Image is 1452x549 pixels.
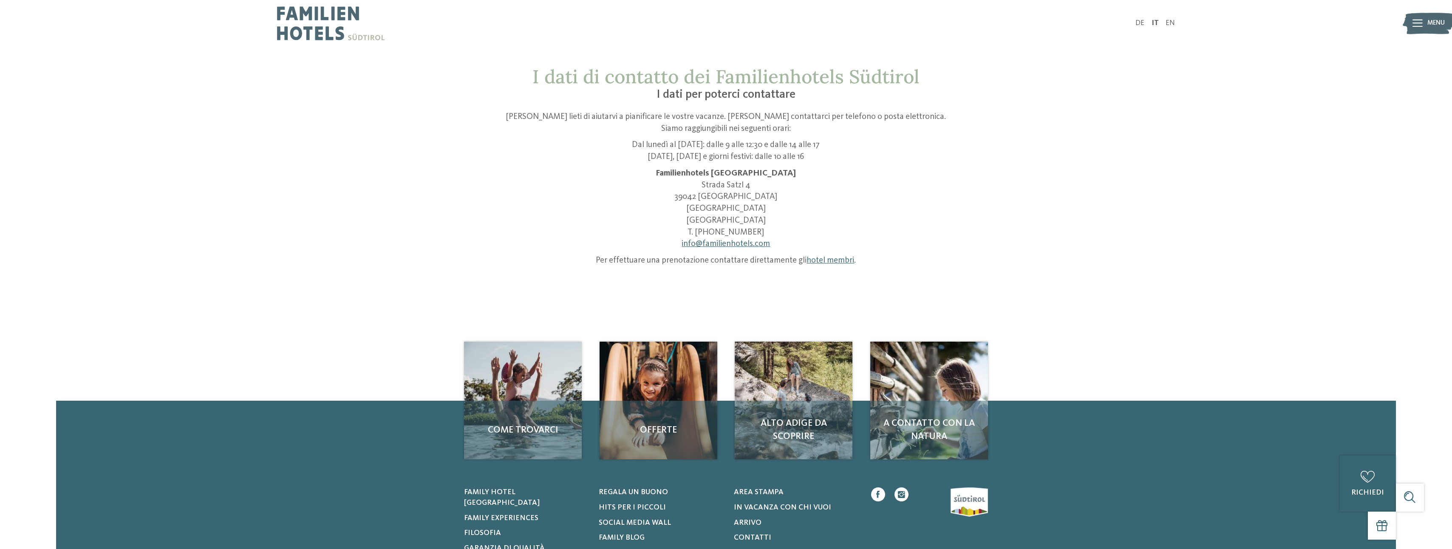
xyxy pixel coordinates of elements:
[473,424,572,437] span: Come trovarci
[1135,20,1144,27] a: DE
[657,89,795,101] span: I dati per poterci contattare
[1427,19,1445,28] span: Menu
[735,342,852,459] img: I nostri dati di contatto
[609,424,708,437] span: Offerte
[464,342,582,459] img: I nostri dati di contatto
[656,169,796,178] strong: Familienhotels [GEOGRAPHIC_DATA]
[1340,456,1396,512] a: richiedi
[532,65,920,88] span: I dati di contatto dei Familienhotels Südtirol
[600,342,717,459] a: I nostri dati di contatto Offerte
[735,342,852,459] a: I nostri dati di contatto Alto Adige da scoprire
[599,489,668,496] span: Regala un buono
[599,504,666,511] span: Hits per i piccoli
[870,342,988,459] a: I nostri dati di contatto A contatto con la natura
[504,139,948,163] p: Dal lunedì al [DATE]: dalle 9 alle 12:30 e dalle 14 alle 17 [DATE], [DATE] e giorni festivi: dall...
[464,342,582,459] a: I nostri dati di contatto Come trovarci
[870,342,988,459] img: I nostri dati di contatto
[734,487,857,498] a: Area stampa
[464,487,587,508] a: Family hotel [GEOGRAPHIC_DATA]
[734,533,857,543] a: Contatti
[734,489,784,496] span: Area stampa
[600,342,717,459] img: I nostri dati di contatto
[504,168,948,250] p: Strada Satzl 4 39042 [GEOGRAPHIC_DATA] [GEOGRAPHIC_DATA] [GEOGRAPHIC_DATA] T. [PHONE_NUMBER]
[807,256,854,265] a: hotel membri
[599,519,671,526] span: Social Media Wall
[744,417,843,443] span: Alto Adige da scoprire
[734,503,857,513] a: In vacanza con chi vuoi
[464,489,540,507] span: Family hotel [GEOGRAPHIC_DATA]
[1152,20,1159,27] a: IT
[464,528,587,539] a: Filosofia
[504,255,948,267] p: Per effettuare una prenotazione contattare direttamente gli .
[464,529,501,537] span: Filosofia
[880,417,979,443] span: A contatto con la natura
[734,534,771,541] span: Contatti
[599,534,645,541] span: Family Blog
[1166,20,1175,27] a: EN
[464,513,587,524] a: Family experiences
[1351,489,1384,496] span: richiedi
[504,111,948,135] p: [PERSON_NAME] lieti di aiutarvi a pianificare le vostre vacanze. [PERSON_NAME] contattarci per te...
[682,240,770,248] a: info@familienhotels.com
[734,504,831,511] span: In vacanza con chi vuoi
[599,518,722,529] a: Social Media Wall
[734,519,761,526] span: Arrivo
[599,503,722,513] a: Hits per i piccoli
[464,515,538,522] span: Family experiences
[734,518,857,529] a: Arrivo
[599,533,722,543] a: Family Blog
[599,487,722,498] a: Regala un buono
